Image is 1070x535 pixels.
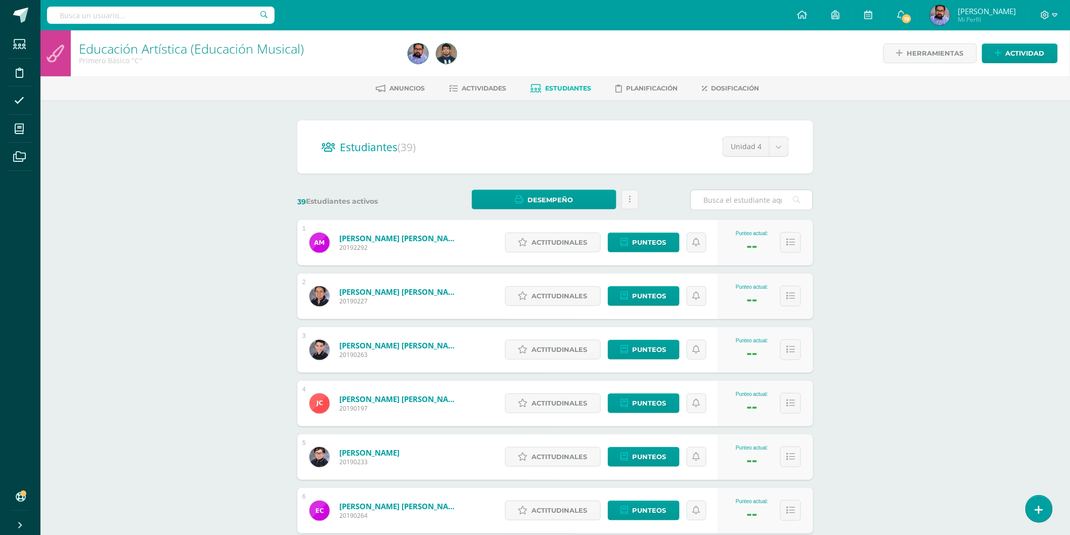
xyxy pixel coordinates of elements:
[505,501,601,520] a: Actitudinales
[723,137,788,156] a: Unidad 4
[633,501,666,520] span: Punteos
[633,448,666,466] span: Punteos
[532,287,588,305] span: Actitudinales
[731,137,762,156] span: Unidad 4
[408,43,428,64] img: 7c3d6755148f85b195babec4e2a345e8.png
[736,338,768,343] div: Punteo actual:
[608,501,680,520] a: Punteos
[505,393,601,413] a: Actitudinales
[339,243,461,252] span: 20192292
[532,448,588,466] span: Actitudinales
[930,5,950,25] img: 7c3d6755148f85b195babec4e2a345e8.png
[302,439,306,447] div: 5
[633,287,666,305] span: Punteos
[449,80,506,97] a: Actividades
[397,140,416,154] span: (39)
[633,233,666,252] span: Punteos
[505,340,601,360] a: Actitudinales
[626,84,678,92] span: Planificación
[747,236,757,255] div: --
[608,233,680,252] a: Punteos
[530,80,591,97] a: Estudiantes
[79,40,304,57] a: Educación Artística (Educación Musical)
[309,447,330,467] img: 54e7d83f90b8995df48674c28fc0fe8f.png
[309,501,330,521] img: dc1759974049fefa48842191eff1bb6d.png
[958,6,1016,16] span: [PERSON_NAME]
[958,15,1016,24] span: Mi Perfil
[462,84,506,92] span: Actividades
[747,343,757,362] div: --
[309,393,330,414] img: 43675139f24634cc9d8a73a266d6243c.png
[339,297,461,305] span: 20190227
[309,340,330,360] img: 1ce5f07fff322ec1674a3e1990df396e.png
[747,504,757,523] div: --
[615,80,678,97] a: Planificación
[633,394,666,413] span: Punteos
[302,279,306,286] div: 2
[608,340,680,360] a: Punteos
[339,448,399,458] a: [PERSON_NAME]
[505,286,601,306] a: Actitudinales
[302,386,306,393] div: 4
[711,84,759,92] span: Dosificación
[608,286,680,306] a: Punteos
[472,190,616,209] a: Desempeño
[376,80,425,97] a: Anuncios
[527,191,573,209] span: Desempeño
[389,84,425,92] span: Anuncios
[302,225,306,232] div: 1
[79,41,396,56] h1: Educación Artística (Educación Musical)
[736,284,768,290] div: Punteo actual:
[883,43,977,63] a: Herramientas
[339,394,461,404] a: [PERSON_NAME] [PERSON_NAME]
[297,197,306,206] span: 39
[747,397,757,416] div: --
[532,233,588,252] span: Actitudinales
[736,231,768,236] div: Punteo actual:
[736,499,768,504] div: Punteo actual:
[545,84,591,92] span: Estudiantes
[691,190,813,210] input: Busca el estudiante aquí...
[736,391,768,397] div: Punteo actual:
[907,44,964,63] span: Herramientas
[339,340,461,350] a: [PERSON_NAME] [PERSON_NAME]
[339,511,461,520] span: 20190264
[608,393,680,413] a: Punteos
[702,80,759,97] a: Dosificación
[339,501,461,511] a: [PERSON_NAME] [PERSON_NAME]
[339,233,461,243] a: [PERSON_NAME] [PERSON_NAME]
[339,404,461,413] span: 20190197
[532,340,588,359] span: Actitudinales
[79,56,396,65] div: Primero Básico 'C'
[901,13,912,24] span: 19
[309,233,330,253] img: 7eb4fb1dfbbd3270aad80a19dc13272b.png
[340,140,416,154] span: Estudiantes
[532,501,588,520] span: Actitudinales
[608,447,680,467] a: Punteos
[505,447,601,467] a: Actitudinales
[339,350,461,359] span: 20190263
[309,286,330,306] img: 319abcef7799f9497b7582abc65a61b1.png
[302,493,306,500] div: 6
[339,458,399,466] span: 20190233
[747,451,757,469] div: --
[297,197,420,206] label: Estudiantes activos
[302,332,306,339] div: 3
[1006,44,1045,63] span: Actividad
[436,43,457,64] img: 8c648ab03079b18c3371769e6fc6bd45.png
[747,290,757,308] div: --
[633,340,666,359] span: Punteos
[505,233,601,252] a: Actitudinales
[532,394,588,413] span: Actitudinales
[736,445,768,451] div: Punteo actual:
[47,7,275,24] input: Busca un usuario...
[982,43,1058,63] a: Actividad
[339,287,461,297] a: [PERSON_NAME] [PERSON_NAME]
